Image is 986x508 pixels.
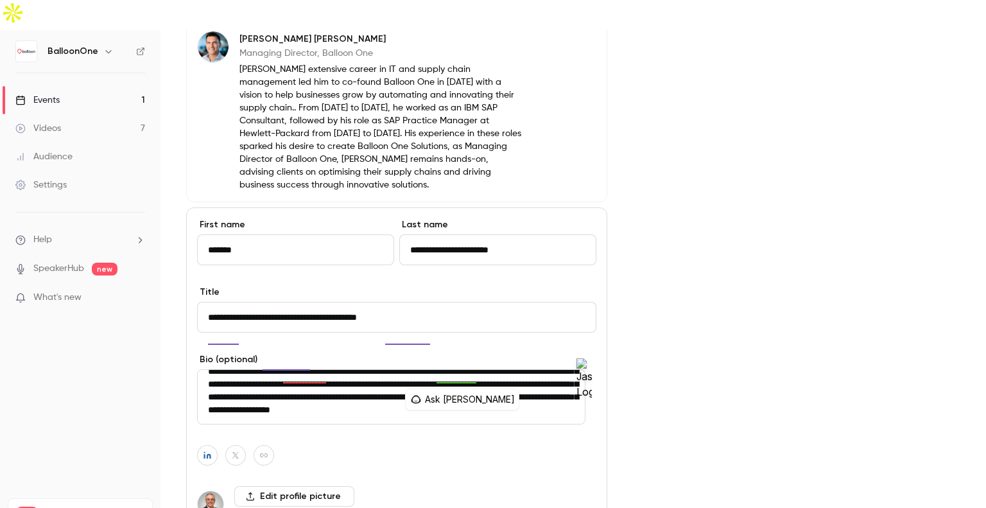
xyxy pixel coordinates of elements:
li: help-dropdown-opener [15,233,145,247]
div: Craig Powell[PERSON_NAME] [PERSON_NAME]Managing Director, Balloon One[PERSON_NAME] extensive care... [186,20,607,202]
p: [PERSON_NAME] [PERSON_NAME] [239,33,524,46]
div: Events [15,94,60,107]
span: Help [33,233,52,247]
iframe: Noticeable Trigger [130,292,145,304]
div: Settings [15,179,67,191]
div: Videos [15,122,61,135]
h6: BalloonOne [48,45,98,58]
label: Bio (optional) [197,353,596,366]
span: What's new [33,291,82,304]
p: [PERSON_NAME] extensive career in IT and supply chain management led him to co-found Balloon One ... [239,63,524,191]
label: Last name [399,218,596,231]
label: Title [197,286,596,299]
img: Craig Powell [198,31,229,62]
a: SpeakerHub [33,262,84,276]
p: Managing Director, Balloon One [239,47,524,60]
label: First name [197,218,394,231]
span: new [92,263,117,276]
label: Edit profile picture [234,486,354,507]
img: BalloonOne [16,41,37,62]
div: Audience [15,150,73,163]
